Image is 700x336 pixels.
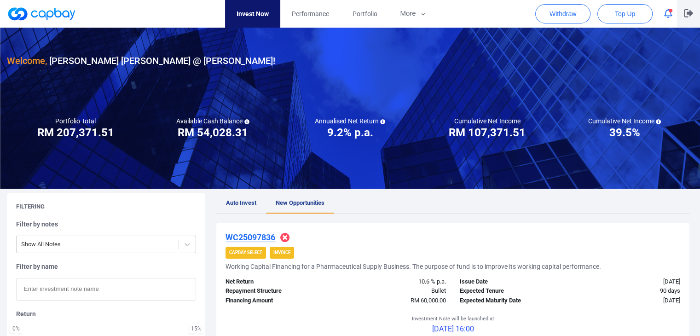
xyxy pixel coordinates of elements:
span: New Opportunities [276,199,324,206]
h3: 39.5% [609,125,640,140]
h5: Filter by notes [16,220,196,228]
h3: RM 107,371.51 [449,125,526,140]
p: [DATE] 16:00 [412,323,494,335]
div: Repayment Structure [219,286,336,296]
span: Portfolio [352,9,377,19]
div: 90 days [570,286,687,296]
h5: Available Cash Balance [176,117,249,125]
div: Issue Date [453,277,570,287]
h5: Annualised Net Return [314,117,385,125]
strong: Invoice [273,250,290,255]
div: Expected Tenure [453,286,570,296]
div: Bullet [336,286,453,296]
button: Withdraw [535,4,590,23]
h5: Filter by name [16,262,196,271]
input: Enter investment note name [16,278,196,301]
div: [DATE] [570,277,687,287]
u: WC25097836 [226,232,275,242]
span: Auto Invest [226,199,256,206]
div: 0 % [12,326,21,331]
h5: Working Capital Financing for a Pharmaceutical Supply Business. The purpose of fund is to improve... [226,262,601,271]
h5: Return [16,310,196,318]
p: Investment Note will be launched at [412,315,494,323]
span: Welcome, [7,55,47,66]
h3: 9.2% p.a. [327,125,373,140]
button: Top Up [597,4,653,23]
div: [DATE] [570,296,687,306]
h5: Portfolio Total [55,117,96,125]
span: Top Up [615,9,635,18]
h5: Cumulative Net Income [588,117,661,125]
h3: RM 54,028.31 [178,125,248,140]
div: Financing Amount [219,296,336,306]
span: Performance [292,9,329,19]
h3: [PERSON_NAME] [PERSON_NAME] @ [PERSON_NAME] ! [7,53,275,68]
div: Expected Maturity Date [453,296,570,306]
div: Net Return [219,277,336,287]
div: 10.6 % p.a. [336,277,453,287]
h5: Filtering [16,203,45,211]
h3: RM 207,371.51 [37,125,114,140]
h5: Cumulative Net Income [454,117,521,125]
div: 15 % [191,326,202,331]
strong: CapBay Select [229,250,262,255]
span: RM 60,000.00 [411,297,446,304]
